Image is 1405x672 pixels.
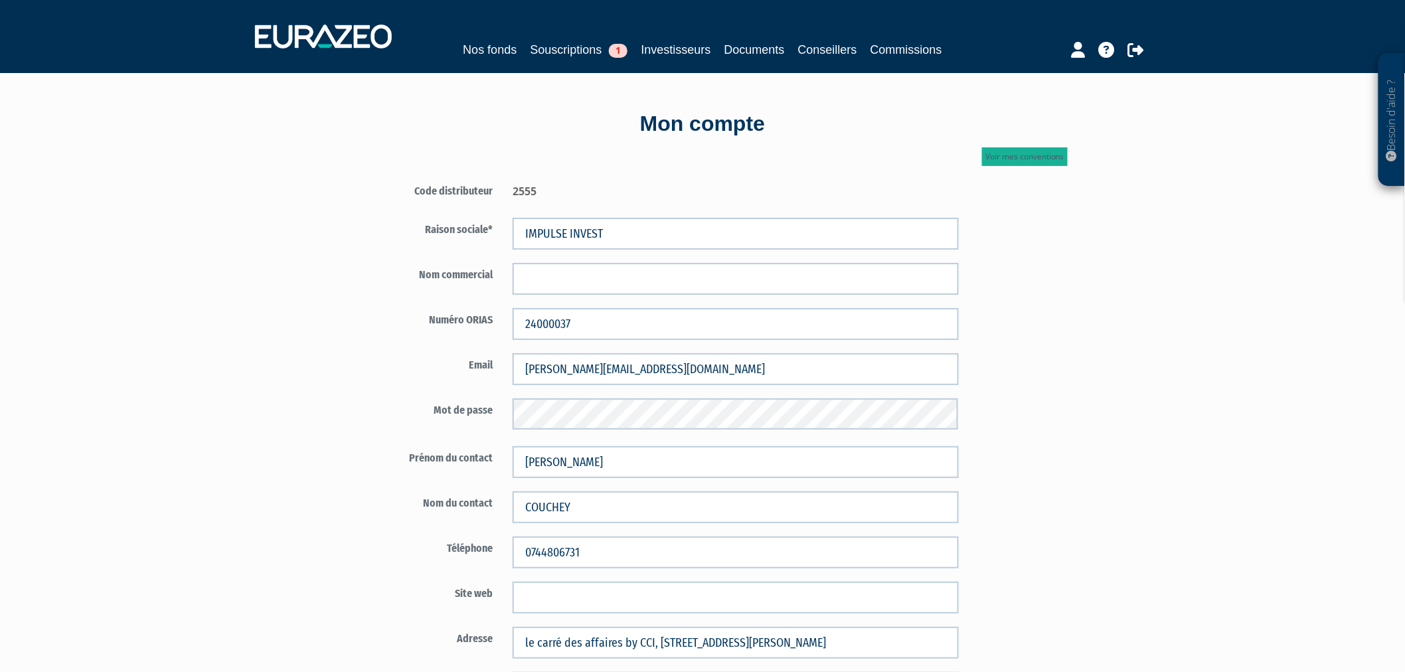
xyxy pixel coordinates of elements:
a: Souscriptions1 [530,41,627,59]
div: 2555 [503,179,969,199]
p: Besoin d'aide ? [1384,60,1400,180]
a: Nos fonds [463,41,517,59]
a: Investisseurs [641,41,710,59]
label: Nom commercial [347,263,503,283]
label: Email [347,353,503,373]
label: Téléphone [347,537,503,556]
label: Prénom du contact [347,446,503,466]
a: Documents [724,41,785,59]
a: Commissions [870,41,942,59]
label: Numéro ORIAS [347,308,503,328]
label: Adresse [347,627,503,647]
img: 1732889491-logotype_eurazeo_blanc_rvb.png [255,25,392,48]
a: Conseillers [798,41,857,59]
span: 1 [609,44,627,58]
label: Mot de passe [347,398,503,418]
div: Mon compte [324,109,1081,139]
label: Site web [347,582,503,602]
a: Voir mes conventions [982,147,1068,166]
label: Raison sociale* [347,218,503,238]
label: Code distributeur [347,179,503,199]
label: Nom du contact [347,491,503,511]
